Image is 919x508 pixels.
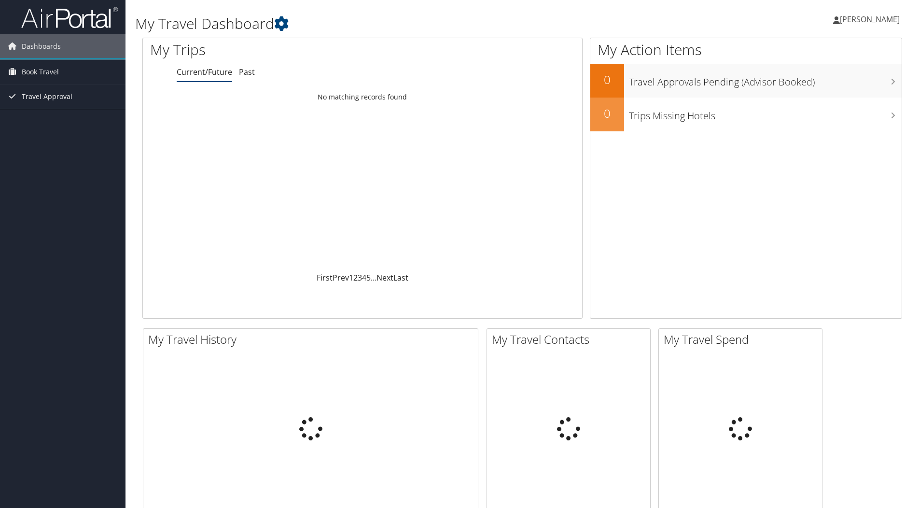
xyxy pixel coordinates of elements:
td: No matching records found [143,88,582,106]
a: Last [393,272,408,283]
a: First [317,272,333,283]
h1: My Travel Dashboard [135,14,651,34]
img: airportal-logo.png [21,6,118,29]
h2: My Travel Contacts [492,331,650,348]
a: 0Trips Missing Hotels [590,98,902,131]
h2: My Travel Spend [664,331,822,348]
h3: Travel Approvals Pending (Advisor Booked) [629,71,902,89]
h2: 0 [590,105,624,122]
h1: My Action Items [590,40,902,60]
a: Current/Future [177,67,232,77]
a: [PERSON_NAME] [833,5,909,34]
span: Dashboards [22,34,61,58]
a: Past [239,67,255,77]
a: 4 [362,272,366,283]
a: 2 [353,272,358,283]
span: [PERSON_NAME] [840,14,900,25]
a: Next [376,272,393,283]
a: 5 [366,272,371,283]
a: 1 [349,272,353,283]
h2: My Travel History [148,331,478,348]
span: Book Travel [22,60,59,84]
span: Travel Approval [22,85,72,109]
a: 0Travel Approvals Pending (Advisor Booked) [590,64,902,98]
a: Prev [333,272,349,283]
span: … [371,272,376,283]
h1: My Trips [150,40,392,60]
a: 3 [358,272,362,283]
h3: Trips Missing Hotels [629,104,902,123]
h2: 0 [590,71,624,88]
